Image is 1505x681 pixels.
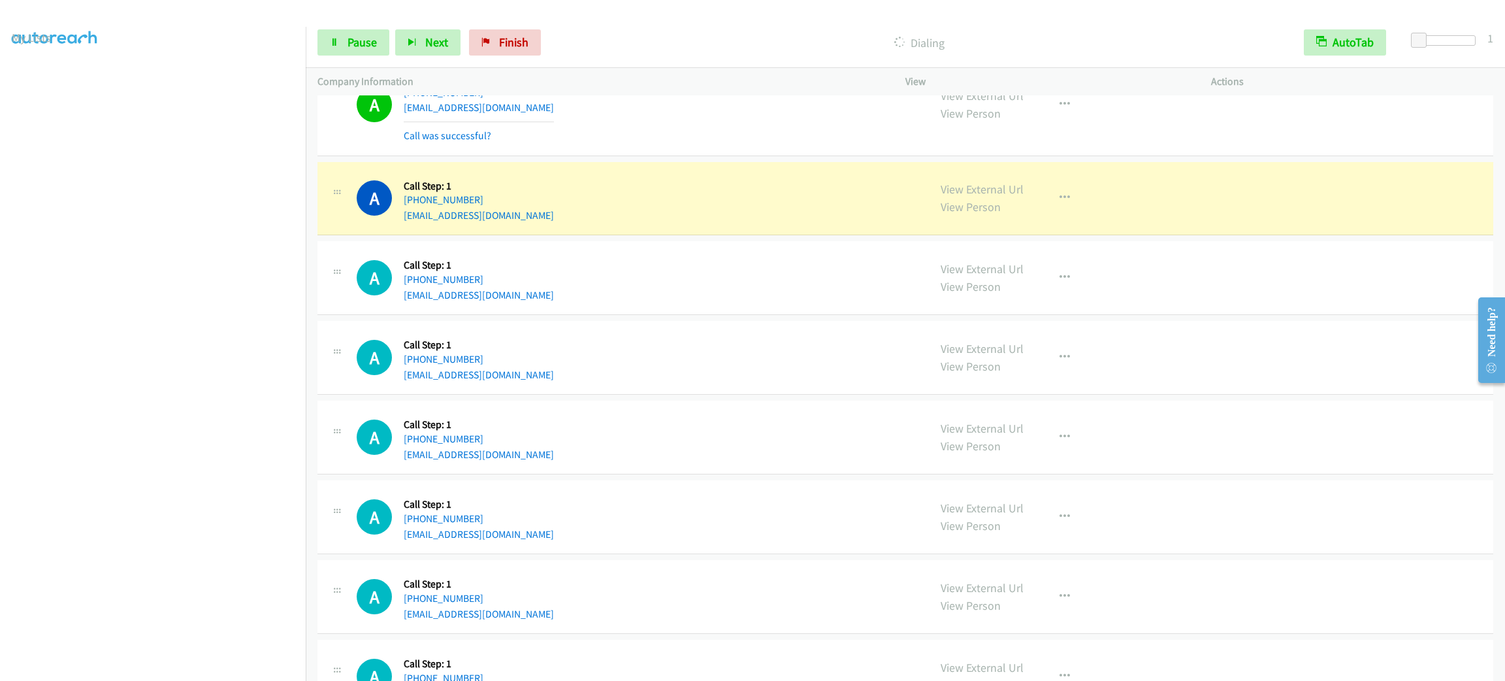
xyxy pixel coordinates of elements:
a: View External Url [941,421,1024,436]
p: Actions [1211,74,1493,90]
a: [EMAIL_ADDRESS][DOMAIN_NAME] [404,101,554,114]
iframe: Resource Center [1467,288,1505,392]
h1: A [357,87,392,122]
a: View External Url [941,660,1024,675]
a: View Person [941,518,1001,533]
h1: A [357,180,392,216]
p: Company Information [317,74,882,90]
a: View Person [941,439,1001,454]
a: [PHONE_NUMBER] [404,353,483,365]
a: [EMAIL_ADDRESS][DOMAIN_NAME] [404,289,554,301]
a: View External Url [941,182,1024,197]
a: View External Url [941,580,1024,595]
a: View External Url [941,261,1024,276]
a: [PHONE_NUMBER] [404,433,483,445]
a: View Person [941,359,1001,374]
div: The call is yet to be attempted [357,340,392,375]
h5: Call Step: 1 [404,657,554,671]
a: [EMAIL_ADDRESS][DOMAIN_NAME] [404,209,554,222]
h1: A [357,260,392,295]
iframe: To enrich screen reader interactions, please activate Accessibility in Grammarly extension settings [12,58,306,679]
button: Next [395,29,461,56]
h5: Call Step: 1 [404,418,554,431]
p: View [905,74,1188,90]
a: View Person [941,199,1001,214]
a: [PHONE_NUMBER] [404,592,483,605]
a: View External Url [941,341,1024,356]
div: 1 [1487,29,1493,47]
a: Finish [469,29,541,56]
a: View External Url [941,501,1024,516]
h5: Call Step: 1 [404,578,554,591]
a: [PHONE_NUMBER] [404,512,483,525]
h1: A [357,499,392,535]
h5: Call Step: 1 [404,259,554,272]
a: [EMAIL_ADDRESS][DOMAIN_NAME] [404,608,554,620]
a: [PHONE_NUMBER] [404,193,483,206]
a: View Person [941,279,1001,294]
button: AutoTab [1304,29,1386,56]
h1: A [357,420,392,455]
a: Pause [317,29,389,56]
a: Call was successful? [404,129,491,142]
a: [EMAIL_ADDRESS][DOMAIN_NAME] [404,369,554,381]
span: Pause [348,35,377,50]
a: [EMAIL_ADDRESS][DOMAIN_NAME] [404,448,554,461]
a: View External Url [941,88,1024,103]
a: View Person [941,598,1001,613]
a: View Person [941,106,1001,121]
span: Next [425,35,448,50]
p: Dialing [558,34,1280,52]
h5: Call Step: 1 [404,339,554,352]
h5: Call Step: 1 [404,498,554,511]
div: The call is yet to be attempted [357,499,392,535]
h5: Call Step: 1 [404,180,554,193]
h1: A [357,340,392,375]
a: [PHONE_NUMBER] [404,273,483,286]
span: Finish [499,35,528,50]
a: [PHONE_NUMBER] [404,86,483,99]
h1: A [357,579,392,614]
a: [EMAIL_ADDRESS][DOMAIN_NAME] [404,528,554,540]
a: My Lists [12,30,51,45]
